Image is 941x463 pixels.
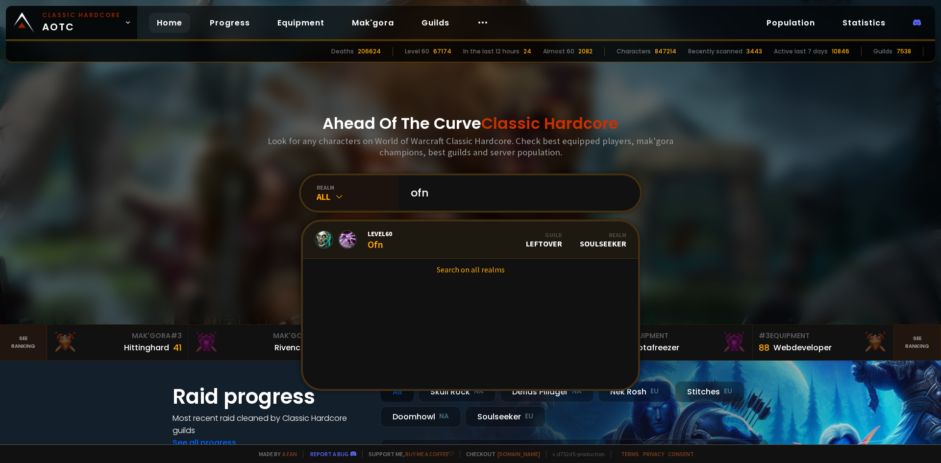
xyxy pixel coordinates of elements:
div: Notafreezer [632,341,679,354]
div: 24 [523,47,531,56]
input: Search a character... [405,175,628,211]
small: EU [650,387,659,396]
a: Mak'gora [344,13,402,33]
a: #3Equipment88Webdeveloper [753,325,894,360]
a: Consent [668,450,694,458]
div: Level 60 [405,47,429,56]
a: Statistics [835,13,893,33]
h3: Look for any characters on World of Warcraft Classic Hardcore. Check best equipped players, mak'g... [264,135,677,158]
div: Ofn [368,229,392,250]
a: [DOMAIN_NAME] [497,450,540,458]
div: Defias Pillager [500,381,594,402]
div: Equipment [618,331,746,341]
h4: Most recent raid cleaned by Classic Hardcore guilds [173,412,369,437]
a: Equipment [270,13,332,33]
div: 847214 [655,47,676,56]
div: Stitches [675,381,744,402]
a: Terms [621,450,639,458]
a: Buy me a coffee [405,450,454,458]
div: Nek'Rosh [598,381,671,402]
div: Equipment [759,331,888,341]
span: AOTC [42,11,121,34]
div: Hittinghard [124,341,169,354]
a: #2Equipment88Notafreezer [612,325,753,360]
a: Report a bug [310,450,348,458]
div: Deaths [331,47,354,56]
div: In the last 12 hours [463,47,520,56]
div: Soulseeker [465,406,545,427]
small: NA [572,387,582,396]
a: Privacy [643,450,664,458]
div: All [317,191,399,202]
div: Mak'Gora [53,331,182,341]
div: 3443 [746,47,762,56]
a: Population [759,13,823,33]
small: NA [439,412,449,421]
h1: Ahead Of The Curve [322,112,619,135]
span: Checkout [460,450,540,458]
small: EU [525,412,533,421]
a: Mak'Gora#3Hittinghard41 [47,325,188,360]
a: Seeranking [894,325,941,360]
div: 7538 [896,47,911,56]
div: 10846 [832,47,849,56]
div: Recently scanned [688,47,743,56]
div: Active last 7 days [774,47,828,56]
div: Soulseeker [580,231,626,248]
div: 2082 [578,47,593,56]
span: Classic Hardcore [481,112,619,134]
small: Classic Hardcore [42,11,121,20]
span: Support me, [362,450,454,458]
a: Level60OfnGuildLEFTOVERRealmSoulseeker [303,221,638,259]
small: EU [724,387,732,396]
small: NA [474,387,484,396]
div: 88 [759,341,769,354]
a: Classic HardcoreAOTC [6,6,137,39]
div: Rivench [274,341,305,354]
div: 67174 [433,47,451,56]
a: See all progress [173,437,236,448]
a: Search on all realms [303,259,638,280]
a: Mak'Gora#2Rivench100 [188,325,329,360]
div: Guild [526,231,562,239]
div: Webdeveloper [773,341,832,354]
div: 206624 [358,47,381,56]
div: Characters [617,47,651,56]
span: Level 60 [368,229,392,238]
div: Almost 60 [543,47,574,56]
a: Progress [202,13,258,33]
div: Mak'Gora [194,331,323,341]
span: Made by [253,450,297,458]
div: 41 [173,341,182,354]
a: a fan [282,450,297,458]
a: Home [149,13,190,33]
div: All [380,381,414,402]
a: Guilds [414,13,457,33]
span: v. d752d5 - production [546,450,605,458]
div: Doomhowl [380,406,461,427]
h1: Raid progress [173,381,369,412]
span: # 3 [171,331,182,341]
span: # 3 [759,331,770,341]
div: realm [317,184,399,191]
div: Guilds [873,47,892,56]
div: LEFTOVER [526,231,562,248]
div: Realm [580,231,626,239]
div: Skull Rock [418,381,496,402]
